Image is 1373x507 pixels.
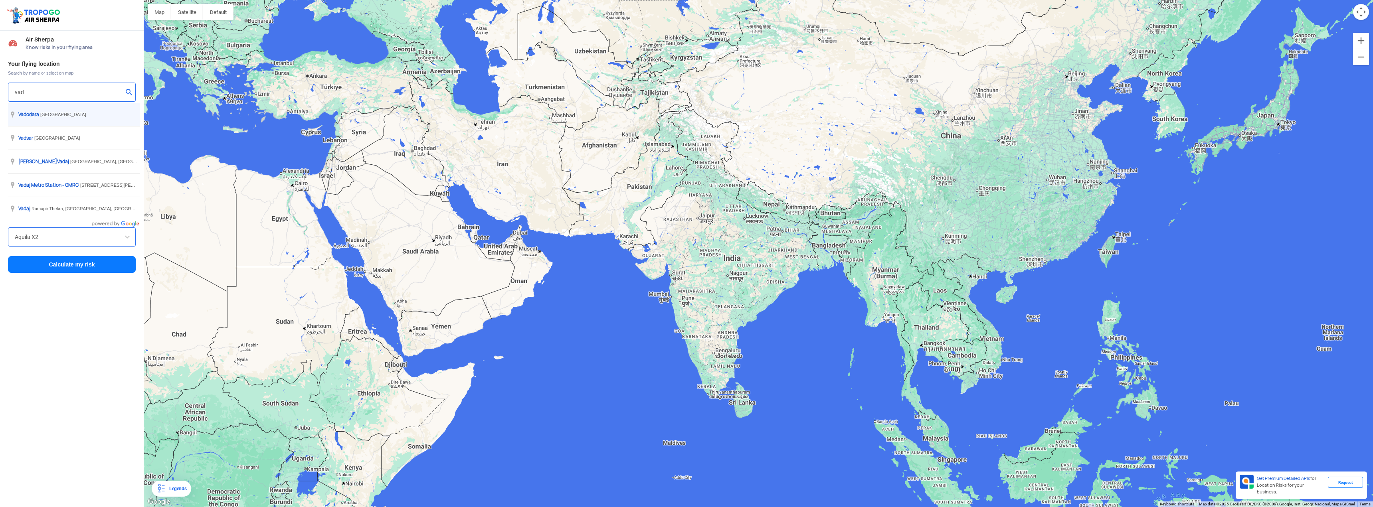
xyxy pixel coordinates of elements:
[18,182,80,188] span: aj Metro Station - GMRC
[146,497,172,507] img: Google
[166,484,186,493] div: Legends
[15,87,123,97] input: Search your flying location
[1353,33,1369,49] button: Zoom in
[18,111,40,118] span: odara
[18,158,70,165] span: [PERSON_NAME] aj
[15,232,129,242] input: Search by name or Brand
[34,136,80,140] span: [GEOGRAPHIC_DATA]
[80,183,160,187] span: [STREET_ADDRESS][PERSON_NAME]
[8,38,18,48] img: Risk Scores
[1254,475,1328,496] div: for Location Risks for your business.
[1328,477,1363,488] div: Request
[8,256,136,273] button: Calculate my risk
[8,70,136,76] span: Search by name or select on map
[18,182,26,188] span: Vad
[171,4,203,20] button: Show satellite imagery
[26,44,136,51] span: Know risks in your flying area
[1359,502,1371,506] a: Terms
[1353,49,1369,65] button: Zoom out
[18,205,26,212] span: Vad
[32,206,208,211] span: Ramapir Thekra, [GEOGRAPHIC_DATA], [GEOGRAPHIC_DATA], [GEOGRAPHIC_DATA]
[18,135,26,141] span: Vad
[146,497,172,507] a: Open this area in Google Maps (opens a new window)
[18,205,32,212] span: aj
[8,61,136,67] h3: Your flying location
[57,158,65,165] span: Vad
[1353,4,1369,20] button: Map camera controls
[18,135,34,141] span: sar
[1257,475,1310,481] span: Get Premium Detailed APIs
[26,36,136,43] span: Air Sherpa
[18,111,26,118] span: Vad
[6,6,63,24] img: ic_tgdronemaps.svg
[156,484,166,493] img: Legends
[40,112,86,117] span: [GEOGRAPHIC_DATA]
[148,4,171,20] button: Show street map
[70,159,164,164] span: [GEOGRAPHIC_DATA], [GEOGRAPHIC_DATA]
[1199,502,1355,506] span: Map data ©2025 GeoBasis-DE/BKG (©2009), Google, Inst. Geogr. Nacional, Mapa GISrael
[1160,501,1194,507] button: Keyboard shortcuts
[1240,475,1254,489] img: Premium APIs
